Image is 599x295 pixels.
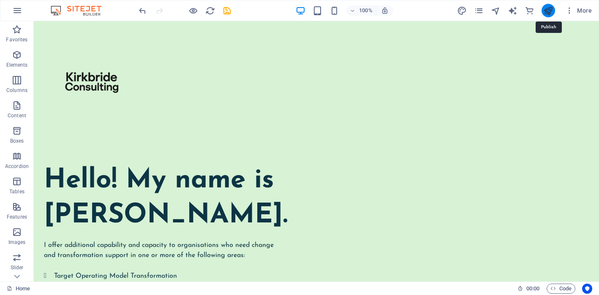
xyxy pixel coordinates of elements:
[474,6,484,16] i: Pages (Ctrl+Alt+S)
[6,87,27,94] p: Columns
[138,6,147,16] i: Undo: Edit headline (Ctrl+Z)
[542,4,555,17] button: publish
[525,6,534,16] i: Commerce
[7,284,30,294] a: Click to cancel selection. Double-click to open Pages
[8,112,26,119] p: Content
[7,214,27,220] p: Features
[508,6,517,16] i: AI Writer
[562,4,595,17] button: More
[5,163,29,170] p: Accordion
[8,239,26,246] p: Images
[491,5,501,16] button: navigator
[474,5,484,16] button: pages
[491,6,501,16] i: Navigator
[205,5,215,16] button: reload
[532,285,534,292] span: :
[49,5,112,16] img: Editor Logo
[9,188,25,195] p: Tables
[565,6,592,15] span: More
[517,284,540,294] h6: Session time
[550,284,572,294] span: Code
[188,5,198,16] button: Click here to leave preview mode and continue editing
[222,5,232,16] button: save
[346,5,376,16] button: 100%
[525,5,535,16] button: commerce
[137,5,147,16] button: undo
[10,138,24,144] p: Boxes
[526,284,539,294] span: 00 00
[6,62,28,68] p: Elements
[457,5,467,16] button: design
[582,284,592,294] button: Usercentrics
[508,5,518,16] button: text_generator
[11,264,24,271] p: Slider
[457,6,467,16] i: Design (Ctrl+Alt+Y)
[547,284,575,294] button: Code
[359,5,373,16] h6: 100%
[205,6,215,16] i: Reload page
[6,36,27,43] p: Favorites
[222,6,232,16] i: Save (Ctrl+S)
[381,7,389,14] i: On resize automatically adjust zoom level to fit chosen device.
